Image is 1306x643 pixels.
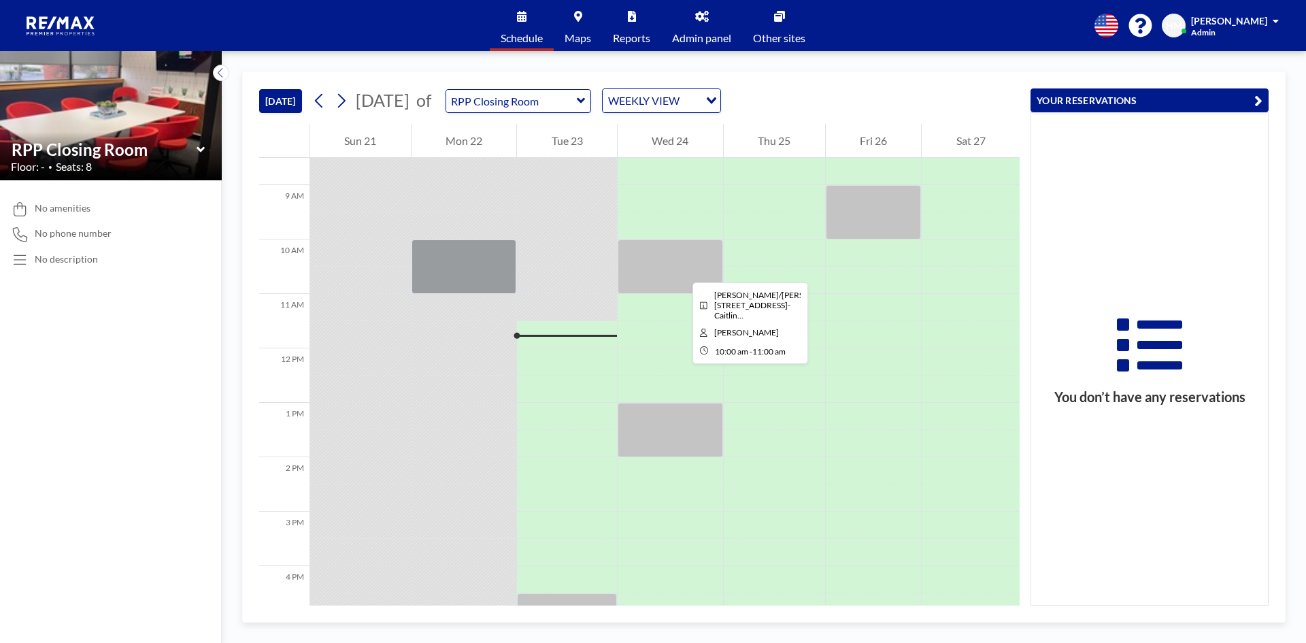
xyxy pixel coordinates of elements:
[259,240,309,294] div: 10 AM
[1191,15,1267,27] span: [PERSON_NAME]
[35,227,112,240] span: No phone number
[565,33,591,44] span: Maps
[750,346,752,357] span: -
[603,89,720,112] div: Search for option
[259,566,309,621] div: 4 PM
[752,346,786,357] span: 11:00 AM
[412,124,517,158] div: Mon 22
[259,403,309,457] div: 1 PM
[501,33,543,44] span: Schedule
[56,160,92,174] span: Seats: 8
[753,33,805,44] span: Other sites
[35,253,98,265] div: No description
[1031,88,1269,112] button: YOUR RESERVATIONS
[1191,27,1216,37] span: Admin
[724,124,825,158] div: Thu 25
[12,139,197,159] input: RPP Closing Room
[605,92,682,110] span: WEEKLY VIEW
[684,92,698,110] input: Search for option
[613,33,650,44] span: Reports
[22,12,101,39] img: organization-logo
[922,124,1020,158] div: Sat 27
[310,124,411,158] div: Sun 21
[826,124,922,158] div: Fri 26
[35,202,90,214] span: No amenities
[11,160,45,174] span: Floor: -
[259,89,302,113] button: [DATE]
[48,163,52,171] span: •
[259,457,309,512] div: 2 PM
[259,294,309,348] div: 11 AM
[446,90,577,112] input: RPP Closing Room
[672,33,731,44] span: Admin panel
[259,512,309,566] div: 3 PM
[1031,389,1268,406] h3: You don’t have any reservations
[517,124,617,158] div: Tue 23
[715,346,748,357] span: 10:00 AM
[1166,20,1182,32] span: HM
[618,124,723,158] div: Wed 24
[259,348,309,403] div: 12 PM
[416,90,431,111] span: of
[259,185,309,240] div: 9 AM
[714,327,779,337] span: Stephanie Hiser
[259,131,309,185] div: 8 AM
[714,290,849,320] span: Ramos/Vittitow-9508 Plumwood Rd-Caitlin Freudenberger
[356,90,409,110] span: [DATE]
